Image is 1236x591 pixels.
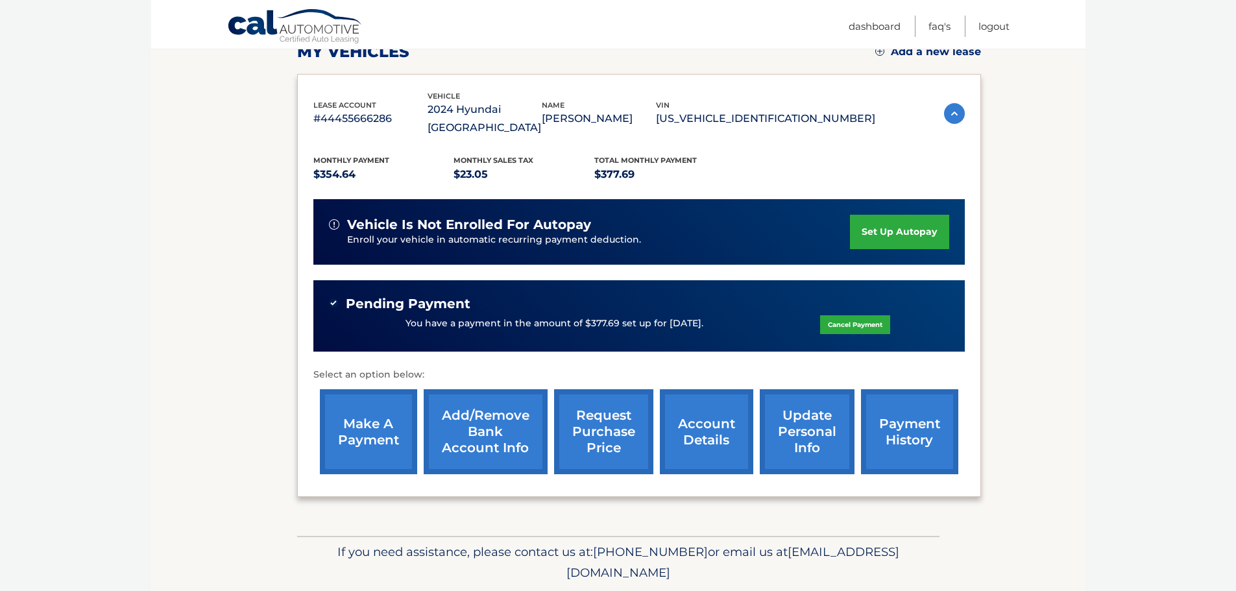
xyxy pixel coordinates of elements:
[542,110,656,128] p: [PERSON_NAME]
[313,165,454,184] p: $354.64
[313,101,376,110] span: lease account
[428,101,542,137] p: 2024 Hyundai [GEOGRAPHIC_DATA]
[861,389,958,474] a: payment history
[944,103,965,124] img: accordion-active.svg
[594,156,697,165] span: Total Monthly Payment
[313,156,389,165] span: Monthly Payment
[875,45,981,58] a: Add a new lease
[849,16,901,37] a: Dashboard
[850,215,949,249] a: set up autopay
[566,544,899,580] span: [EMAIL_ADDRESS][DOMAIN_NAME]
[346,296,470,312] span: Pending Payment
[820,315,890,334] a: Cancel Payment
[542,101,564,110] span: name
[593,544,708,559] span: [PHONE_NUMBER]
[656,110,875,128] p: [US_VEHICLE_IDENTIFICATION_NUMBER]
[347,233,851,247] p: Enroll your vehicle in automatic recurring payment deduction.
[406,317,703,331] p: You have a payment in the amount of $377.69 set up for [DATE].
[320,389,417,474] a: make a payment
[978,16,1010,37] a: Logout
[554,389,653,474] a: request purchase price
[928,16,951,37] a: FAQ's
[306,542,931,583] p: If you need assistance, please contact us at: or email us at
[656,101,670,110] span: vin
[313,367,965,383] p: Select an option below:
[454,165,594,184] p: $23.05
[428,91,460,101] span: vehicle
[329,219,339,230] img: alert-white.svg
[875,47,884,56] img: add.svg
[660,389,753,474] a: account details
[227,8,363,46] a: Cal Automotive
[297,42,409,62] h2: my vehicles
[424,389,548,474] a: Add/Remove bank account info
[329,298,338,308] img: check-green.svg
[594,165,735,184] p: $377.69
[760,389,854,474] a: update personal info
[313,110,428,128] p: #44455666286
[347,217,591,233] span: vehicle is not enrolled for autopay
[454,156,533,165] span: Monthly sales Tax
